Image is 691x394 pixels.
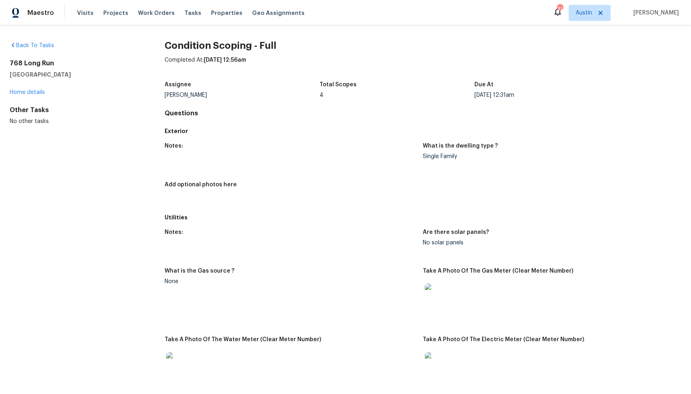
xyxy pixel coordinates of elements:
[10,90,45,95] a: Home details
[165,56,681,77] div: Completed At:
[27,9,54,17] span: Maestro
[423,240,675,246] div: No solar panels
[204,57,246,63] span: [DATE] 12:56am
[211,9,242,17] span: Properties
[475,82,494,88] h5: Due At
[165,42,681,50] h2: Condition Scoping - Full
[77,9,94,17] span: Visits
[165,143,183,149] h5: Notes:
[319,92,474,98] div: 4
[10,71,139,79] h5: [GEOGRAPHIC_DATA]
[475,92,630,98] div: [DATE] 12:31am
[423,143,498,149] h5: What is the dwelling type ?
[165,182,237,188] h5: Add optional photos here
[423,268,574,274] h5: Take A Photo Of The Gas Meter (Clear Meter Number)
[165,127,681,135] h5: Exterior
[103,9,128,17] span: Projects
[423,229,489,235] h5: Are there solar panels?
[138,9,175,17] span: Work Orders
[165,213,681,221] h5: Utilities
[576,9,592,17] span: Austin
[10,43,54,48] a: Back To Tasks
[319,82,357,88] h5: Total Scopes
[10,119,49,124] span: No other tasks
[423,337,585,342] h5: Take A Photo Of The Electric Meter (Clear Meter Number)
[423,154,675,159] div: Single Family
[10,106,139,114] div: Other Tasks
[630,9,679,17] span: [PERSON_NAME]
[165,109,681,117] h4: Questions
[165,92,319,98] div: [PERSON_NAME]
[165,279,416,284] div: None
[165,268,234,274] h5: What is the Gas source ?
[252,9,305,17] span: Geo Assignments
[165,337,321,342] h5: Take A Photo Of The Water Meter (Clear Meter Number)
[165,82,191,88] h5: Assignee
[184,10,201,16] span: Tasks
[557,5,563,13] div: 31
[10,59,139,67] h2: 768 Long Run
[165,229,183,235] h5: Notes:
